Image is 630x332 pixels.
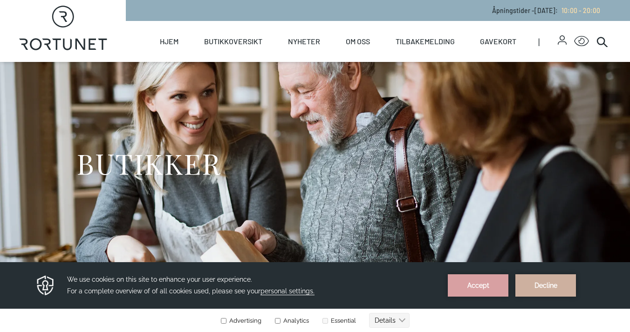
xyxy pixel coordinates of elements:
button: Accept [448,14,508,36]
button: Details [369,52,410,67]
a: Om oss [346,21,370,62]
label: Essential [321,56,356,63]
span: | [538,21,558,62]
span: personal settings. [260,27,315,34]
label: Advertising [220,56,261,63]
a: Gavekort [480,21,516,62]
input: Advertising [221,57,226,63]
a: Butikkoversikt [204,21,262,62]
button: Open Accessibility Menu [574,34,589,49]
input: Essential [322,57,328,63]
input: Analytics [275,57,281,63]
a: Hjem [160,21,178,62]
p: Åpningstider - [DATE] : [492,6,600,15]
h3: We use cookies on this site to enhance your user experience. For a complete overview of of all co... [67,13,436,36]
img: Privacy reminder [35,14,55,36]
a: Tilbakemelding [396,21,455,62]
a: 10:00 - 20:00 [558,7,600,14]
span: 10:00 - 20:00 [562,7,600,14]
text: Details [375,56,396,63]
label: Analytics [273,56,309,63]
a: Nyheter [288,21,320,62]
h1: BUTIKKER [76,146,220,181]
button: Decline [515,14,576,36]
